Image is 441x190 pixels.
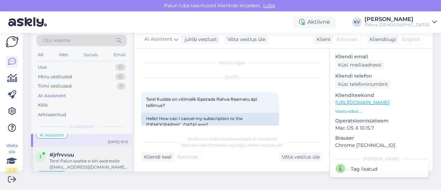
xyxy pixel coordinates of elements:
[43,37,70,44] span: Otsi kliente
[141,153,172,161] div: Kliendi keel
[141,74,322,80] div: [DATE]
[365,17,429,22] div: [PERSON_NAME]
[335,124,427,132] p: Mac OS X 10.15.7
[38,83,72,90] div: Tiimi vestlused
[115,64,125,71] div: 0
[335,92,427,99] p: Klienditeekond
[38,111,66,118] div: Arhiveeritud
[335,80,391,89] div: Küsi telefoninumbrit
[225,35,268,44] div: Võta vestlus üle
[402,36,420,43] span: English
[314,36,331,43] div: Klient
[70,123,94,130] span: AI Assistent
[351,166,377,173] div: Tag lisatud
[50,152,74,158] span: #jrfrvvuu
[50,158,128,170] div: Tere! Palun saatke e-kiri aadressile [EMAIL_ADDRESS][DOMAIN_NAME], kirjeldades probleemi ja lisad...
[335,108,427,114] p: Vaata edasi ...
[82,50,99,59] div: Socials
[37,50,44,59] div: All
[6,167,18,173] div: 2 / 3
[115,73,125,80] div: 0
[335,134,427,142] p: Brauser
[367,36,396,43] div: Klienditugi
[6,142,18,173] div: Vaata siia
[141,60,322,66] div: Vestlus algas
[245,142,283,148] i: „Võtke vestlus üle”
[58,50,70,59] div: Web
[335,142,427,149] p: Chrome [TECHNICAL_ID]
[39,154,41,159] span: j
[141,113,279,131] div: Hello! How can I cancel my subscription to the [DEMOGRAPHIC_DATA] app?
[38,73,72,80] div: Minu vestlused
[117,83,125,90] div: 1
[146,97,258,108] span: Tere! Kuidas on võimalik lõpetada Rahva Raamatu äpi tellimus?
[335,53,427,60] p: Kliendi email
[335,60,384,70] div: Küsi meiliaadressi
[279,152,322,162] div: Võta vestlus üle
[352,17,362,27] div: KV
[6,36,19,47] img: Askly Logo
[182,36,217,43] div: juhib vestlust
[335,117,427,124] p: Operatsioonisüsteem
[40,133,64,137] span: AI Assistent
[365,22,429,28] div: Rahva [DEMOGRAPHIC_DATA]
[38,92,66,99] div: AI Assistent
[112,50,127,59] div: Email
[261,2,277,9] span: Luba
[337,36,358,43] span: Estonian
[181,142,283,148] span: Vestluse ülevõtmiseks vajutage
[144,36,173,43] span: AI Assistent
[365,17,437,28] a: [PERSON_NAME]Rahva [DEMOGRAPHIC_DATA]
[335,99,389,106] a: [URL][DOMAIN_NAME]
[187,136,277,141] span: Vestlus on määratud kasutajale AI Assistent
[177,153,198,161] span: Estonian
[108,139,128,144] div: [DATE] 15:15
[38,102,48,109] div: Kõik
[294,16,336,28] div: Aktiivne
[38,64,47,71] div: Uus
[335,72,427,80] p: Kliendi telefon
[335,156,427,162] div: [PERSON_NAME]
